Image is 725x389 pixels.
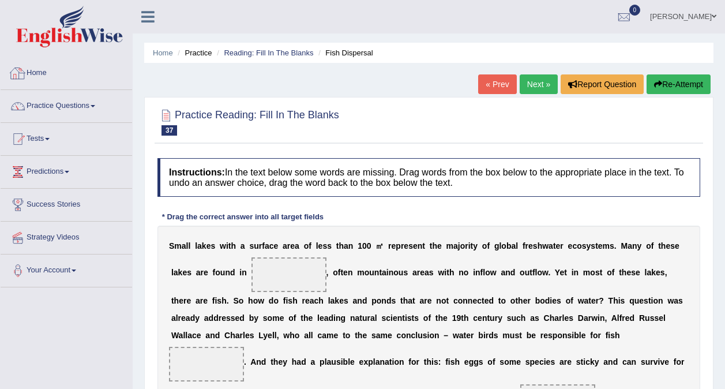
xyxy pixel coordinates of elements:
[224,48,313,57] a: Reading: Fill In The Blanks
[506,241,512,250] b: b
[588,296,591,305] b: t
[658,296,663,305] b: n
[564,268,567,277] b: t
[612,268,615,277] b: f
[511,241,516,250] b: a
[213,268,216,277] b: f
[449,268,454,277] b: h
[226,241,228,250] b: i
[646,241,651,250] b: o
[227,296,229,305] b: .
[195,241,197,250] b: l
[600,268,603,277] b: t
[559,268,564,277] b: e
[603,241,610,250] b: m
[647,74,711,94] button: Re-Attempt
[446,296,449,305] b: t
[330,296,335,305] b: a
[425,268,429,277] b: a
[183,296,186,305] b: r
[670,241,675,250] b: s
[386,296,392,305] b: d
[501,268,505,277] b: a
[343,268,348,277] b: e
[510,296,516,305] b: o
[520,268,525,277] b: o
[420,296,425,305] b: a
[651,296,653,305] b: i
[463,296,468,305] b: n
[549,241,553,250] b: a
[1,255,132,283] a: Your Account
[619,268,622,277] b: t
[348,241,354,250] b: n
[161,125,177,136] span: 37
[653,296,658,305] b: o
[254,241,259,250] b: u
[241,241,245,250] b: a
[399,268,404,277] b: u
[634,296,640,305] b: u
[408,241,413,250] b: s
[610,241,614,250] b: s
[396,241,401,250] b: p
[258,296,264,305] b: w
[552,296,557,305] b: e
[196,296,200,305] b: a
[566,296,571,305] b: o
[369,268,374,277] b: u
[587,241,591,250] b: y
[249,241,254,250] b: s
[292,296,298,305] b: h
[595,241,598,250] b: t
[473,241,478,250] b: y
[340,268,343,277] b: t
[596,296,599,305] b: r
[432,241,437,250] b: h
[174,296,179,305] b: h
[540,296,545,305] b: o
[174,241,181,250] b: m
[196,268,201,277] b: a
[171,268,174,277] b: l
[418,241,423,250] b: n
[459,268,464,277] b: n
[338,268,341,277] b: f
[1,123,132,152] a: Tests
[220,268,226,277] b: u
[273,241,278,250] b: e
[221,296,227,305] b: h
[583,268,590,277] b: m
[233,296,238,305] b: S
[557,296,561,305] b: s
[413,241,418,250] b: e
[215,296,217,305] b: i
[629,5,641,16] span: 0
[422,241,425,250] b: t
[458,241,460,250] b: j
[528,241,533,250] b: e
[204,268,208,277] b: e
[186,241,189,250] b: l
[527,296,530,305] b: r
[231,241,236,250] b: h
[386,268,389,277] b: i
[283,296,286,305] b: f
[590,268,595,277] b: o
[1,189,132,218] a: Success Stories
[568,241,573,250] b: e
[444,268,446,277] b: i
[542,268,548,277] b: w
[391,296,396,305] b: s
[614,241,617,250] b: .
[382,268,386,277] b: a
[446,268,449,277] b: t
[326,268,329,277] b: ,
[379,268,382,277] b: t
[169,241,174,250] b: S
[561,74,644,94] button: Report Question
[182,268,187,277] b: e
[429,268,434,277] b: s
[417,268,420,277] b: r
[473,268,475,277] b: i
